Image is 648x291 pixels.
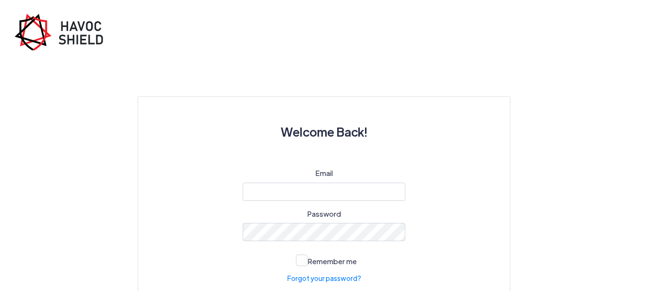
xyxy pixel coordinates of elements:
[161,120,487,144] h3: Welcome Back!
[316,168,333,179] label: Email
[287,273,361,283] a: Forgot your password?
[307,209,341,220] label: Password
[14,13,110,50] img: havoc-shield-register-logo.png
[308,256,357,266] span: Remember me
